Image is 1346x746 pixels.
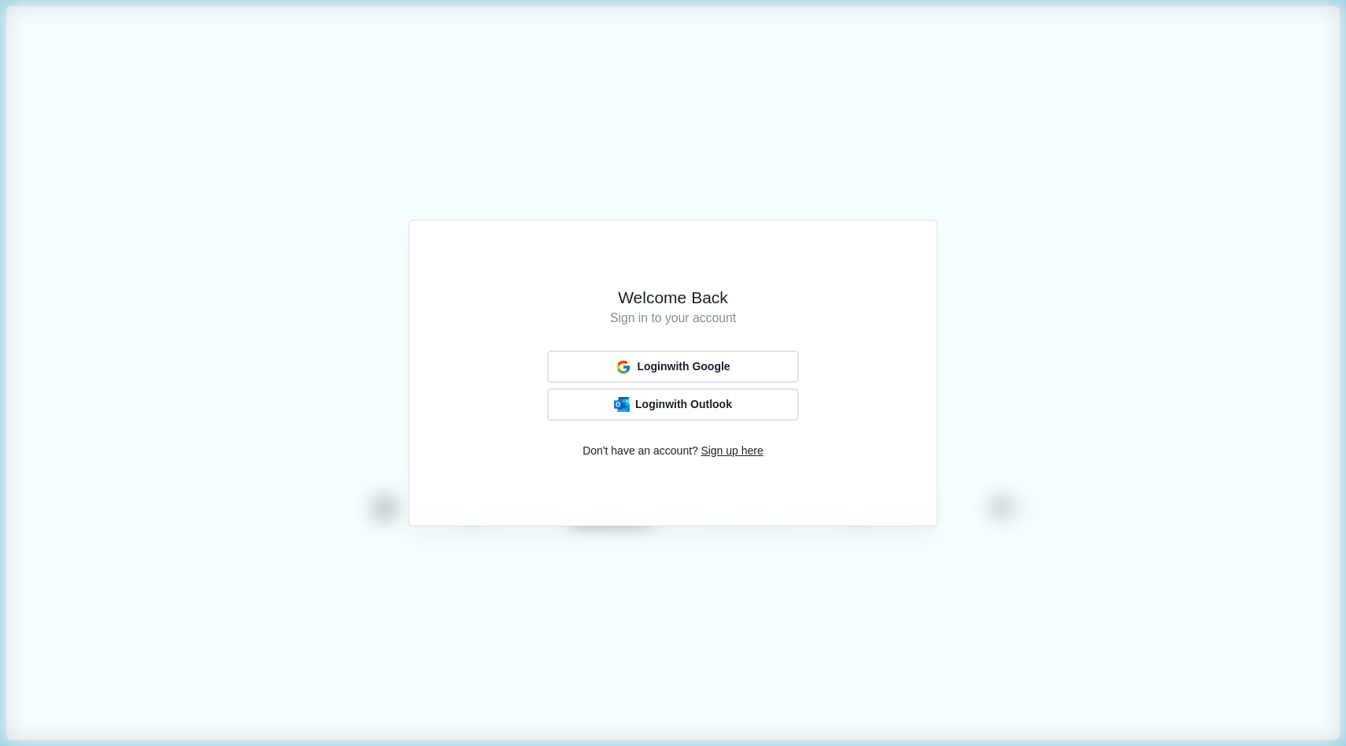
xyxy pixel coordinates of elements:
span: Don't have an account? [582,443,698,459]
span: Login with Outlook [635,398,732,411]
button: Loginwith Google [547,351,799,384]
h1: Sign in to your account [431,309,915,328]
span: Login with Google [637,360,730,373]
h1: Welcome Back [431,287,915,309]
img: Outlook Logo [614,397,630,412]
button: Outlook LogoLoginwith Outlook [547,388,799,420]
span: Sign up here [701,443,763,459]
